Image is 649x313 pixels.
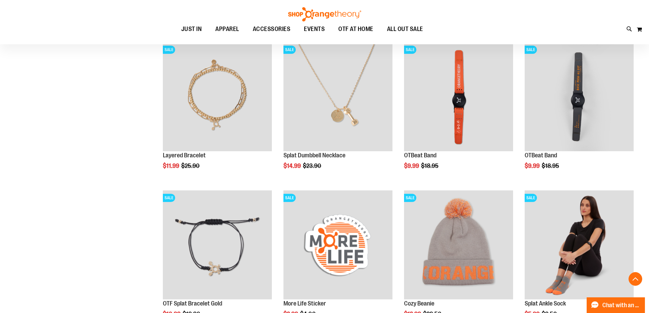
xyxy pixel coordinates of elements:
a: Main view of OTF Cozy Scarf GreySALE [404,190,513,300]
span: SALE [283,194,296,202]
span: $14.99 [283,162,302,169]
img: Main view of OTF Cozy Scarf Grey [404,190,513,299]
a: OTBeat BandSALE [404,42,513,152]
button: Back To Top [629,272,642,286]
span: $9.99 [404,162,420,169]
span: SALE [404,194,416,202]
img: OTBeat Band [525,42,634,151]
img: OTBeat Band [404,42,513,151]
a: Cozy Beanie [404,300,434,307]
img: Shop Orangetheory [287,7,362,21]
img: Product image for Splat Ankle Sock [525,190,634,299]
a: Splat Dumbbell Necklace [283,152,345,159]
span: SALE [283,46,296,54]
img: Product image for Splat Bracelet Gold [163,190,272,299]
span: $23.90 [303,162,322,169]
span: $18.95 [542,162,560,169]
span: EVENTS [304,21,325,37]
a: More Life Sticker [283,300,326,307]
span: SALE [525,194,537,202]
a: Layered BraceletSALE [163,42,272,152]
a: OTBeat BandSALE [525,42,634,152]
img: Product image for More Life Sticker [283,190,392,299]
div: product [401,39,516,187]
span: SALE [163,194,175,202]
a: Front facing view of plus Necklace - GoldSALE [283,42,392,152]
span: SALE [525,46,537,54]
span: ALL OUT SALE [387,21,423,37]
button: Chat with an Expert [587,297,645,313]
span: APPAREL [215,21,239,37]
img: Layered Bracelet [163,42,272,151]
span: SALE [404,46,416,54]
span: $11.99 [163,162,180,169]
a: Product image for More Life StickerSALE [283,190,392,300]
img: Front facing view of plus Necklace - Gold [283,42,392,151]
span: OTF AT HOME [338,21,373,37]
span: JUST IN [181,21,202,37]
span: $9.99 [525,162,541,169]
a: Product image for Splat Bracelet GoldSALE [163,190,272,300]
a: Splat Ankle Sock [525,300,566,307]
span: $25.90 [181,162,201,169]
div: product [521,39,637,187]
a: OTF Splat Bracelet Gold [163,300,222,307]
a: OTBeat Band [525,152,557,159]
a: Product image for Splat Ankle SockSALE [525,190,634,300]
span: SALE [163,46,175,54]
a: OTBeat Band [404,152,436,159]
span: $18.95 [421,162,439,169]
span: Chat with an Expert [602,302,641,309]
div: product [159,39,275,187]
div: product [280,39,396,187]
span: ACCESSORIES [253,21,291,37]
a: Layered Bracelet [163,152,206,159]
